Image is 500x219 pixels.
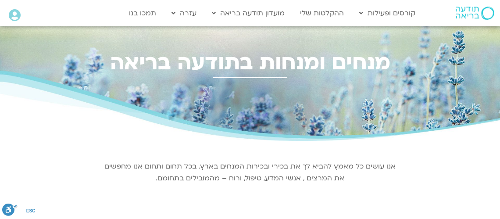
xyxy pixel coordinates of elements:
[103,161,397,184] p: אנו עושים כל מאמץ להביא לך את בכירי ובכירות המנחים בארץ. בכל תחום ותחום אנו מחפשים את המרצים , אנ...
[167,5,201,22] a: עזרה
[125,5,161,22] a: תמכו בנו
[207,5,289,22] a: מועדון תודעה בריאה
[296,5,348,22] a: ההקלטות שלי
[4,50,496,75] h2: מנחים ומנחות בתודעה בריאה
[456,7,494,20] img: תודעה בריאה
[355,5,420,22] a: קורסים ופעילות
